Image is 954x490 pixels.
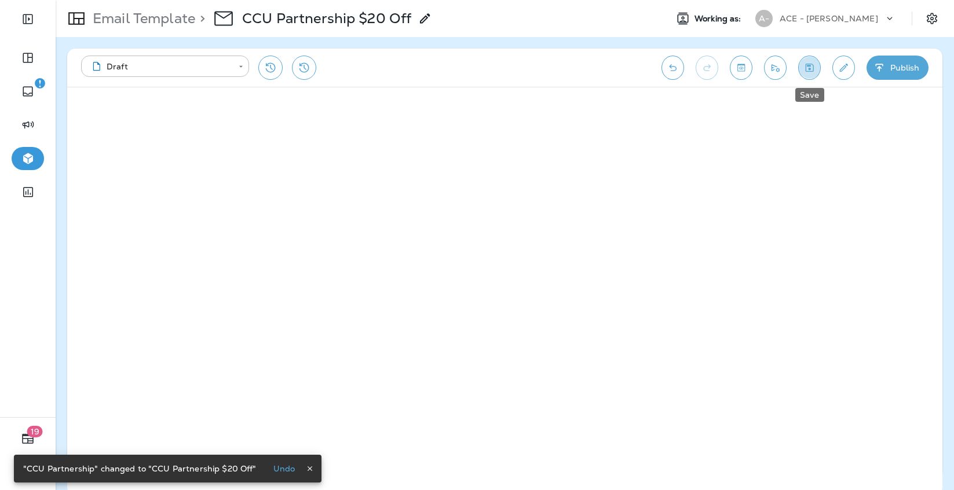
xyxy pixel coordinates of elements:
button: Restore from previous version [258,56,283,80]
p: ACE - [PERSON_NAME] [780,14,878,23]
button: Save [798,56,821,80]
p: > [195,10,205,27]
p: Undo [273,464,295,473]
div: Draft [89,61,231,72]
button: Send test email [764,56,787,80]
button: Expand Sidebar [12,8,44,31]
button: 19 [12,427,44,450]
div: "CCU Partnership" changed to "CCU Partnership $20 Off" [23,458,257,479]
button: Toggle preview [730,56,752,80]
button: Settings [922,8,942,29]
p: CCU Partnership $20 Off [242,10,411,27]
span: 19 [27,426,43,437]
button: Undo [266,462,303,476]
button: Undo [661,56,684,80]
button: Publish [867,56,929,80]
p: Email Template [88,10,195,27]
div: Save [795,88,824,102]
div: A- [755,10,773,27]
button: View Changelog [292,56,316,80]
button: Edit details [832,56,855,80]
span: Working as: [695,14,744,24]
